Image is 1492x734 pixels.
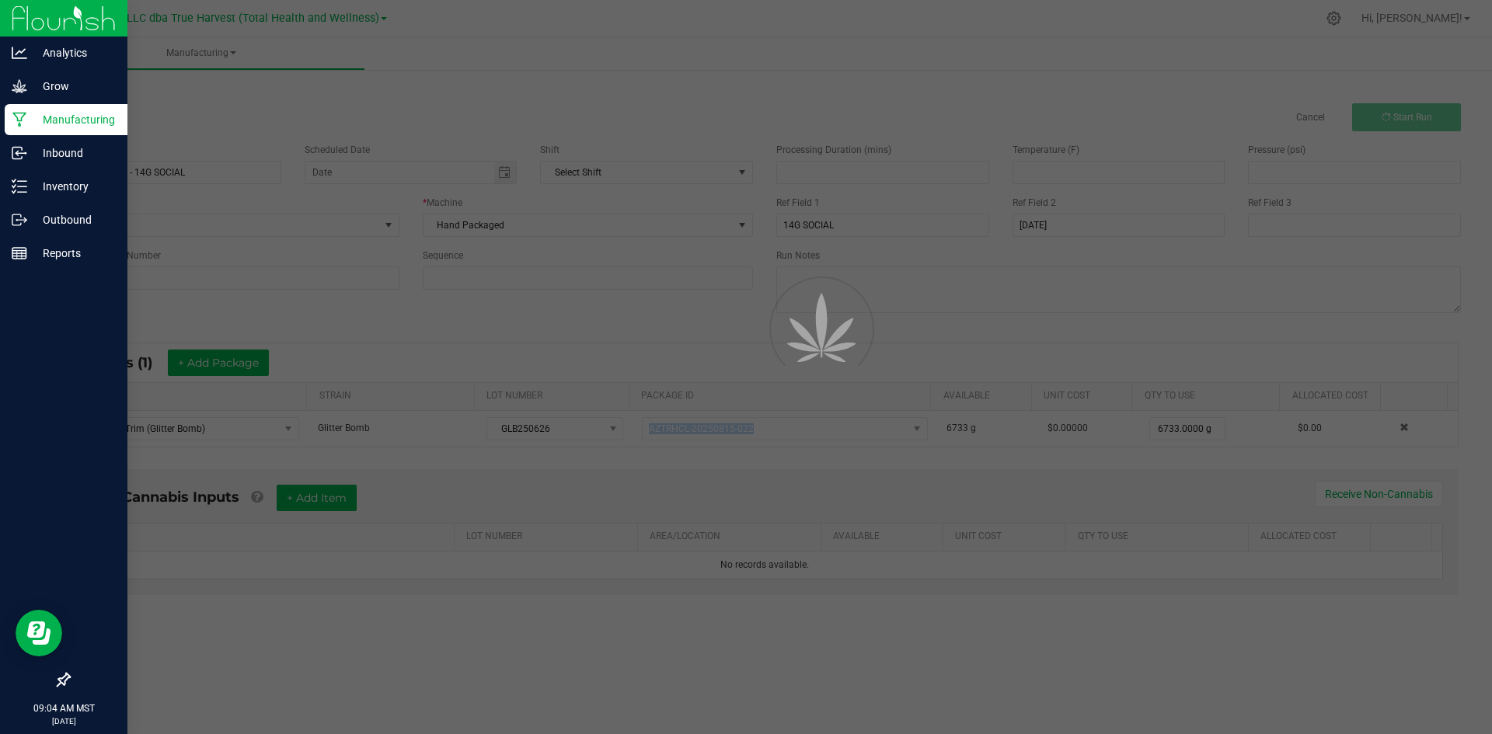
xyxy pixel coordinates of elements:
[12,45,27,61] inline-svg: Analytics
[12,212,27,228] inline-svg: Outbound
[27,77,120,96] p: Grow
[27,177,120,196] p: Inventory
[12,78,27,94] inline-svg: Grow
[16,610,62,656] iframe: Resource center
[27,210,120,229] p: Outbound
[7,701,120,715] p: 09:04 AM MST
[7,715,120,727] p: [DATE]
[12,179,27,194] inline-svg: Inventory
[12,245,27,261] inline-svg: Reports
[27,43,120,62] p: Analytics
[27,144,120,162] p: Inbound
[12,145,27,161] inline-svg: Inbound
[27,244,120,263] p: Reports
[27,110,120,129] p: Manufacturing
[12,112,27,127] inline-svg: Manufacturing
